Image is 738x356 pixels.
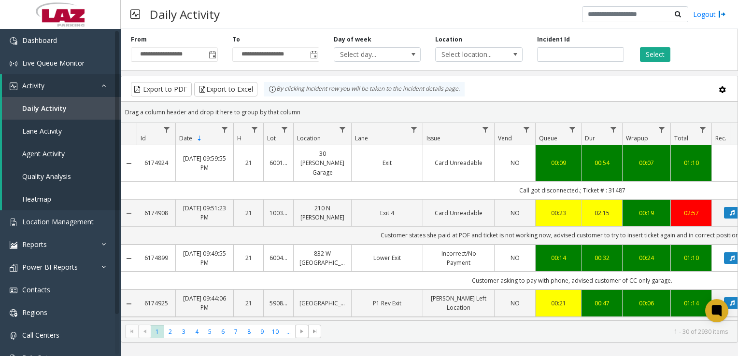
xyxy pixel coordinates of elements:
span: Page 9 [255,325,269,338]
div: 01:14 [677,299,706,308]
label: From [131,35,147,44]
label: To [232,35,240,44]
a: Logout [693,9,726,19]
img: 'icon' [10,37,17,45]
a: Date Filter Menu [218,123,231,136]
a: Issue Filter Menu [479,123,492,136]
span: Page 8 [242,325,255,338]
a: NO [500,299,529,308]
div: 01:10 [677,253,706,262]
span: Daily Activity [22,104,67,113]
span: Call Centers [22,330,59,340]
a: Vend Filter Menu [520,123,533,136]
span: Select day... [334,48,403,61]
span: Vend [498,134,512,142]
a: Collapse Details [121,300,137,308]
a: 30 [PERSON_NAME] Garage [299,149,345,177]
a: Collapse Details [121,160,137,167]
span: Go to the last page [311,328,319,335]
div: Drag a column header and drop it here to group by that column [121,104,738,121]
div: By clicking Incident row you will be taken to the incident details page. [264,82,465,96]
span: Go to the last page [308,325,321,338]
a: Lane Activity [2,120,121,142]
span: Page 11 [282,325,295,338]
a: 00:54 [587,158,616,167]
h3: Daily Activity [145,2,225,26]
span: NO [511,254,520,262]
div: 00:47 [587,299,616,308]
span: Page 5 [203,325,216,338]
span: Sortable [196,135,203,142]
a: Incorrect/No Payment [429,249,488,267]
span: Page 4 [190,325,203,338]
a: 02:57 [677,208,706,218]
div: 00:07 [628,158,665,167]
label: Incident Id [537,35,570,44]
a: Lane Filter Menu [408,123,421,136]
div: 00:32 [587,253,616,262]
a: 6174924 [142,158,170,167]
span: Id [141,134,146,142]
a: Exit [357,158,417,167]
a: 21 [240,299,257,308]
span: Dur [585,134,595,142]
span: Location Management [22,217,94,226]
a: 00:19 [628,208,665,218]
a: Location Filter Menu [336,123,349,136]
span: Queue [539,134,557,142]
span: Select location... [436,48,505,61]
button: Select [640,47,670,62]
span: NO [511,299,520,307]
span: Lane Activity [22,126,62,136]
a: 6174925 [142,299,170,308]
a: [DATE] 09:44:06 PM [182,294,227,312]
label: Location [435,35,462,44]
img: 'icon' [10,332,17,340]
a: 21 [240,158,257,167]
a: Daily Activity [2,97,121,120]
span: Lot [267,134,276,142]
a: 210 N [PERSON_NAME] [299,204,345,222]
a: 590803 [270,299,287,308]
a: 00:14 [541,253,575,262]
a: Collapse Details [121,209,137,217]
span: Go to the next page [295,325,308,338]
a: [PERSON_NAME] Left Location [429,294,488,312]
img: 'icon' [10,287,17,294]
a: P1 Rev Exit [357,299,417,308]
span: Contacts [22,285,50,294]
img: infoIcon.svg [269,85,276,93]
span: Page 6 [216,325,229,338]
span: NO [511,209,520,217]
span: NO [511,159,520,167]
div: 00:23 [541,208,575,218]
img: 'icon' [10,219,17,226]
a: Lower Exit [357,253,417,262]
span: Location [297,134,321,142]
a: 600440 [270,253,287,262]
a: Id Filter Menu [160,123,173,136]
a: Exit 4 [357,208,417,218]
span: Toggle popup [308,48,319,61]
a: Collapse Details [121,255,137,262]
span: Toggle popup [207,48,217,61]
img: 'icon' [10,264,17,272]
a: Heatmap [2,188,121,210]
span: Reports [22,240,47,249]
img: 'icon' [10,241,17,249]
a: 6174899 [142,253,170,262]
a: 00:21 [541,299,575,308]
a: 02:15 [587,208,616,218]
span: Total [674,134,688,142]
div: 00:24 [628,253,665,262]
a: 00:06 [628,299,665,308]
a: 00:09 [541,158,575,167]
span: Regions [22,308,47,317]
a: 100324 [270,208,287,218]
